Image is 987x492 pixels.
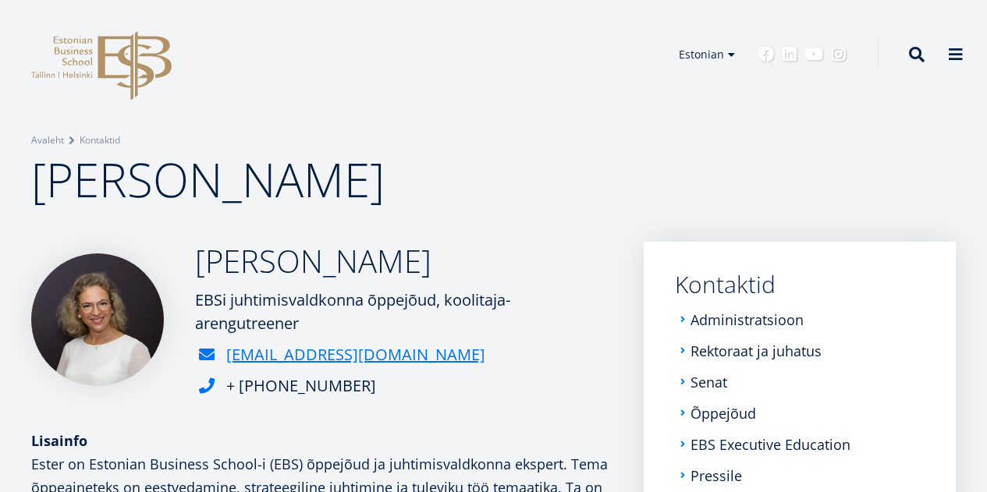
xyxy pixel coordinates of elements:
a: Senat [691,374,727,390]
a: Youtube [805,47,823,62]
a: Facebook [758,47,774,62]
a: [EMAIL_ADDRESS][DOMAIN_NAME] [226,343,485,366]
div: + [PHONE_NUMBER] [226,374,376,398]
a: Avaleht [31,133,64,148]
a: Kontaktid [675,273,925,296]
div: EBSi juhtimisvaldkonna õppejõud, koolitaja-arengutreener [195,288,612,335]
a: Pressile [691,468,742,483]
h2: [PERSON_NAME] [195,242,612,281]
a: EBS Executive Education [691,437,850,452]
a: Kontaktid [80,133,120,148]
div: Lisainfo [31,429,612,452]
a: Rektoraat ja juhatus [691,343,822,359]
a: Administratsioon [691,312,804,327]
img: Ester Eomois [31,253,164,386]
span: [PERSON_NAME] [31,147,385,211]
a: Õppejõud [691,405,756,421]
a: Linkedin [782,47,797,62]
a: Instagram [831,47,847,62]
